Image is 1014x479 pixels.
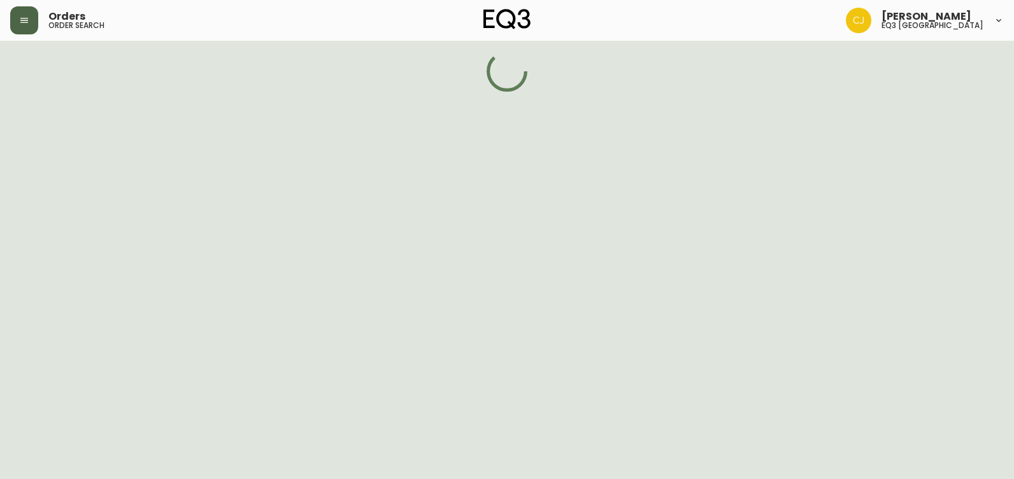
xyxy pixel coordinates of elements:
h5: eq3 [GEOGRAPHIC_DATA] [882,22,983,29]
img: 7836c8950ad67d536e8437018b5c2533 [846,8,871,33]
h5: order search [48,22,104,29]
span: [PERSON_NAME] [882,11,971,22]
span: Orders [48,11,85,22]
img: logo [483,9,531,29]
